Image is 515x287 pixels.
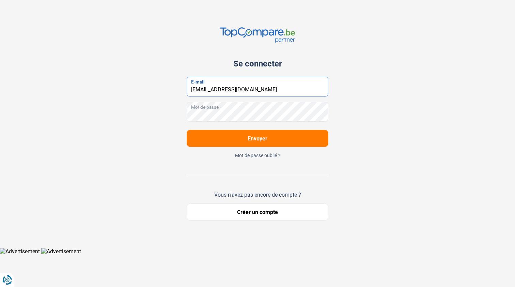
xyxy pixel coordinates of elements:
[187,59,328,69] div: Se connecter
[41,248,81,255] img: Advertisement
[187,130,328,147] button: Envoyer
[187,203,328,221] button: Créer un compte
[187,152,328,158] button: Mot de passe oublié ?
[187,192,328,198] div: Vous n'avez pas encore de compte ?
[248,135,267,142] span: Envoyer
[220,27,295,43] img: TopCompare.be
